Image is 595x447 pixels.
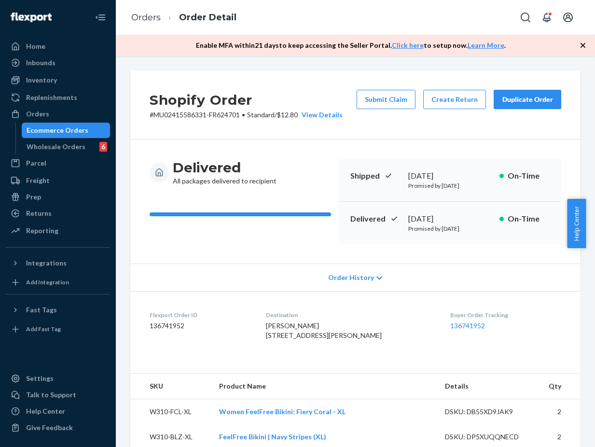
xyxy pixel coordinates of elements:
[196,41,506,50] p: Enable MFA within 21 days to keep accessing the Seller Portal. to setup now. .
[26,158,46,168] div: Parcel
[6,173,110,188] a: Freight
[150,110,343,120] p: # MU02415586331-FR624701 / $12.80
[26,192,41,202] div: Prep
[494,90,561,109] button: Duplicate Order
[6,189,110,205] a: Prep
[26,423,73,433] div: Give Feedback
[350,170,401,182] p: Shipped
[26,75,57,85] div: Inventory
[26,209,52,218] div: Returns
[6,223,110,238] a: Reporting
[502,95,553,104] div: Duplicate Order
[219,433,326,441] a: FeelFree Bikini | Navy Stripes (XL)
[6,321,110,337] a: Add Fast Tag
[537,8,556,27] button: Open notifications
[6,420,110,435] button: Give Feedback
[6,155,110,171] a: Parcel
[247,111,275,119] span: Standard
[26,258,67,268] div: Integrations
[22,123,111,138] a: Ecommerce Orders
[328,273,374,282] span: Order History
[99,142,107,152] div: 6
[26,390,76,400] div: Talk to Support
[266,311,435,319] dt: Destination
[150,90,343,110] h2: Shopify Order
[26,305,57,315] div: Fast Tags
[6,404,110,419] a: Help Center
[567,199,586,248] button: Help Center
[6,55,110,70] a: Inbounds
[26,278,69,286] div: Add Integration
[357,90,415,109] button: Submit Claim
[408,224,492,233] p: Promised by [DATE]
[468,41,504,49] a: Learn More
[350,213,401,224] p: Delivered
[408,182,492,190] p: Promised by [DATE]
[26,93,77,102] div: Replenishments
[445,432,528,442] div: DSKU: DP5XUQQNECD
[130,399,211,425] td: W310-FCL-XL
[536,374,581,399] th: Qty
[26,406,65,416] div: Help Center
[26,374,54,383] div: Settings
[6,387,110,403] button: Talk to Support
[11,13,52,22] img: Flexport logo
[6,275,110,290] a: Add Integration
[6,302,110,318] button: Fast Tags
[437,374,536,399] th: Details
[6,39,110,54] a: Home
[131,12,161,23] a: Orders
[423,90,486,109] button: Create Return
[6,255,110,271] button: Integrations
[516,8,535,27] button: Open Search Box
[508,213,550,224] p: On-Time
[179,12,236,23] a: Order Detail
[298,110,343,120] button: View Details
[211,374,437,399] th: Product Name
[173,159,277,186] div: All packages delivered to recipient
[6,90,110,105] a: Replenishments
[6,72,110,88] a: Inventory
[26,58,55,68] div: Inbounds
[26,109,49,119] div: Orders
[6,106,110,122] a: Orders
[534,418,585,442] iframe: Opens a widget where you can chat to one of our agents
[392,41,424,49] a: Click here
[173,159,277,176] h3: Delivered
[26,226,58,236] div: Reporting
[26,325,61,333] div: Add Fast Tag
[219,407,346,416] a: Women FeelFree Bikini: Fiery Coral - XL
[27,126,88,135] div: Ecommerce Orders
[450,311,561,319] dt: Buyer Order Tracking
[536,399,581,425] td: 2
[445,407,528,417] div: DSKU: DB55XD9JAK9
[6,206,110,221] a: Returns
[266,321,382,339] span: [PERSON_NAME] [STREET_ADDRESS][PERSON_NAME]
[124,3,244,32] ol: breadcrumbs
[408,213,492,224] div: [DATE]
[558,8,578,27] button: Open account menu
[450,321,485,330] a: 136741952
[150,311,250,319] dt: Flexport Order ID
[91,8,110,27] button: Close Navigation
[150,321,250,331] dd: 136741952
[6,371,110,386] a: Settings
[242,111,245,119] span: •
[408,170,492,182] div: [DATE]
[26,42,45,51] div: Home
[508,170,550,182] p: On-Time
[27,142,85,152] div: Wholesale Orders
[22,139,111,154] a: Wholesale Orders6
[130,374,211,399] th: SKU
[26,176,50,185] div: Freight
